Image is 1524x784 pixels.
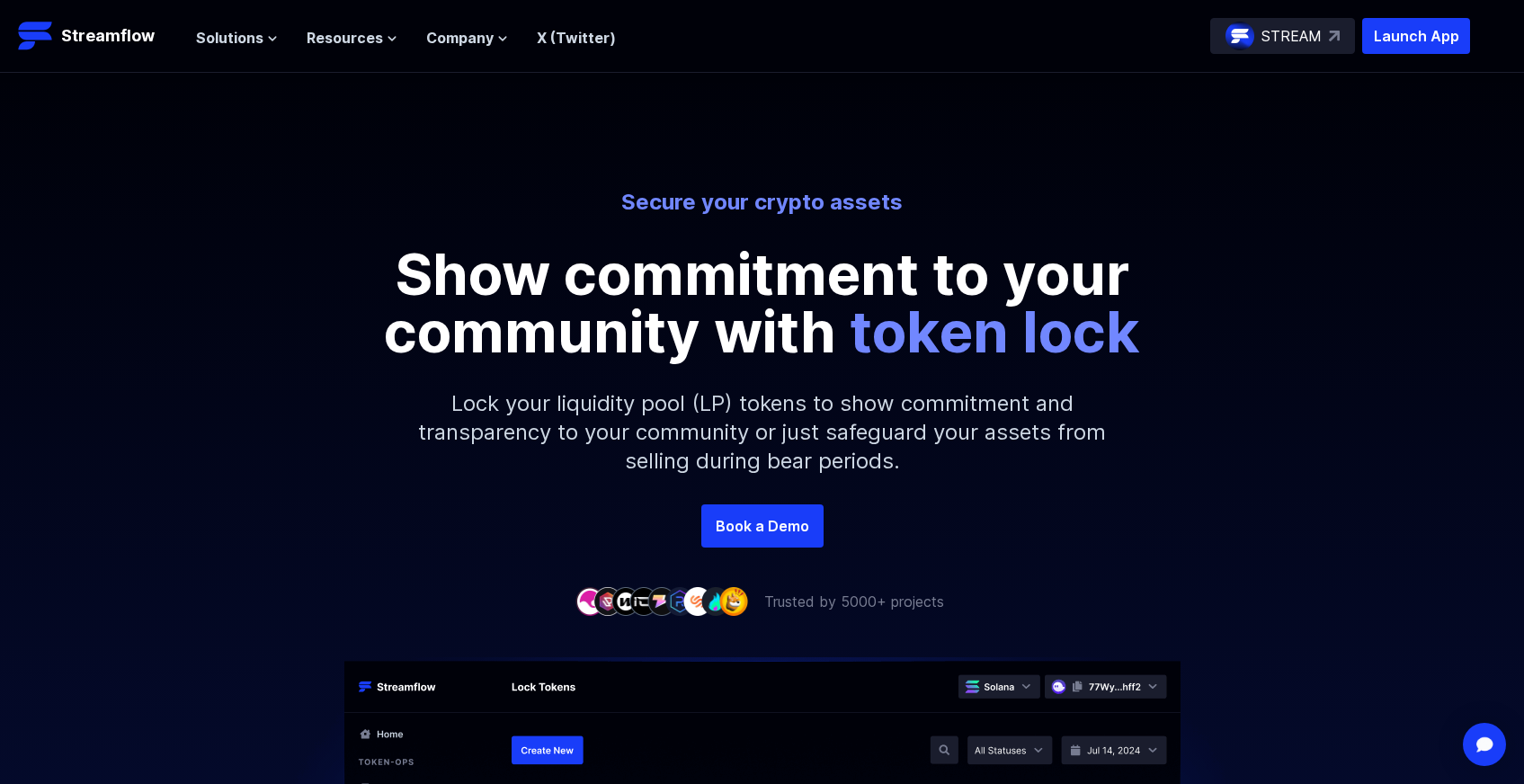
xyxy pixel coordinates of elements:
[665,587,694,615] img: company-6
[18,18,178,54] a: Streamflow
[1362,18,1470,54] button: Launch App
[18,18,54,54] img: Streamflow Logo
[1261,25,1322,47] p: STREAM
[683,587,712,615] img: company-7
[196,27,263,49] span: Solutions
[1329,31,1340,41] img: top-right-arrow.svg
[376,361,1149,504] p: Lock your liquidity pool (LP) tokens to show commitment and transparency to your community or jus...
[701,504,824,548] a: Book a Demo
[537,29,616,47] a: X (Twitter)
[611,587,640,615] img: company-3
[196,27,278,49] button: Solutions
[264,188,1261,217] p: Secure your crypto assets
[764,591,944,612] p: Trusted by 5000+ projects
[307,27,383,49] span: Resources
[719,587,748,615] img: company-9
[701,587,730,615] img: company-8
[61,23,155,49] p: Streamflow
[1463,723,1506,766] div: Open Intercom Messenger
[850,297,1140,366] span: token lock
[426,27,494,49] span: Company
[426,27,508,49] button: Company
[1210,18,1355,54] a: STREAM
[647,587,676,615] img: company-5
[1225,22,1254,50] img: streamflow-logo-circle.png
[593,587,622,615] img: company-2
[575,587,604,615] img: company-1
[307,27,397,49] button: Resources
[629,587,658,615] img: company-4
[358,245,1167,361] p: Show commitment to your community with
